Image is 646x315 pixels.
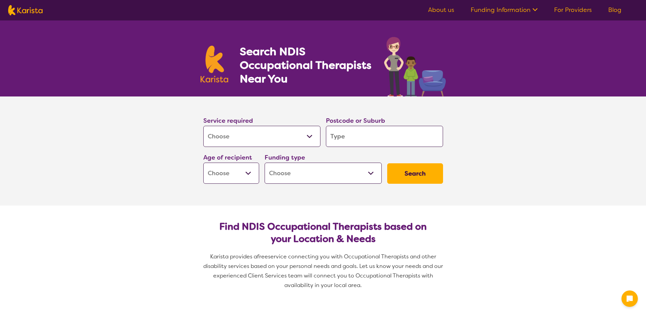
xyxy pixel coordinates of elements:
[257,253,268,260] span: free
[326,126,443,147] input: Type
[203,153,252,162] label: Age of recipient
[203,117,253,125] label: Service required
[326,117,385,125] label: Postcode or Suburb
[554,6,592,14] a: For Providers
[265,153,305,162] label: Funding type
[428,6,454,14] a: About us
[201,46,229,82] img: Karista logo
[8,5,43,15] img: Karista logo
[608,6,621,14] a: Blog
[471,6,538,14] a: Funding Information
[387,163,443,184] button: Search
[210,253,257,260] span: Karista provides a
[240,45,372,86] h1: Search NDIS Occupational Therapists Near You
[384,37,446,96] img: occupational-therapy
[203,253,444,289] span: service connecting you with Occupational Therapists and other disability services based on your p...
[209,221,438,245] h2: Find NDIS Occupational Therapists based on your Location & Needs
